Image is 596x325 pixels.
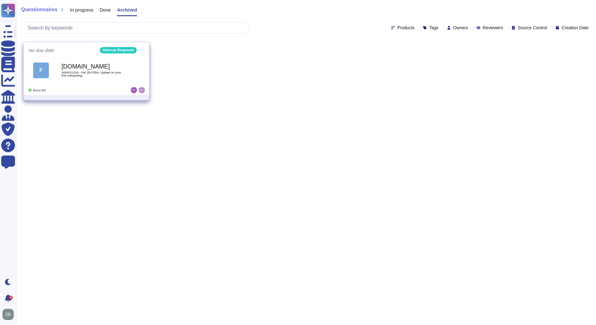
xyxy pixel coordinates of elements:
img: user [131,87,137,93]
span: Archived [117,7,137,12]
img: user [139,87,145,93]
span: Creation Date [562,26,589,30]
div: Internal Requests [100,47,137,53]
span: 0000021218 - FW: [EXT]Re: Update on your EW onboarding [61,71,124,77]
span: Reviewers [483,26,503,30]
b: [DOMAIN_NAME] [61,64,124,69]
span: Tags [429,26,439,30]
span: No due date [28,48,54,53]
span: Products [397,26,415,30]
button: user [1,308,18,321]
span: Source Control [518,26,547,30]
img: user [2,309,14,320]
div: F [33,62,49,78]
span: Questionnaires [21,7,57,12]
span: Done: 0/1 [33,88,46,92]
input: Search by keywords [25,22,249,33]
span: In progress [70,7,93,12]
div: 9+ [9,296,13,299]
span: Owners [453,26,468,30]
span: Done [100,7,111,12]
